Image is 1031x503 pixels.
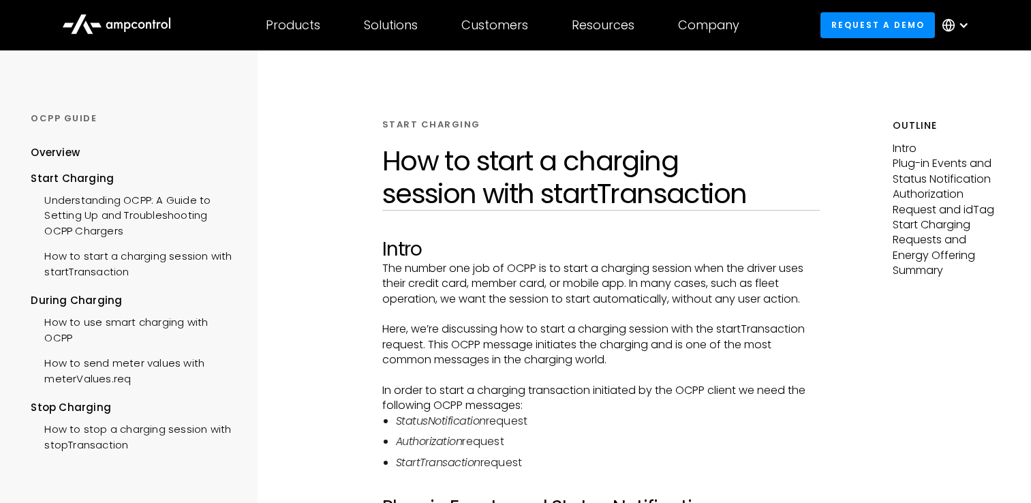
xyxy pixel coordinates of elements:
h5: Outline [893,119,1000,133]
div: Solutions [364,18,418,33]
div: Products [266,18,320,33]
p: Authorization Request and idTag [893,187,1000,217]
p: Intro [893,141,1000,156]
p: Start Charging Requests and Energy Offering [893,217,1000,263]
div: Customers [461,18,528,33]
h2: Intro [382,238,820,261]
li: request [396,455,820,470]
em: StartTransaction [396,455,480,470]
p: Here, we’re discussing how to start a charging session with the startTransaction request. This OC... [382,322,820,367]
a: Overview [31,145,80,170]
div: Company [678,18,739,33]
a: How to start a charging session with startTransaction [31,242,237,283]
p: Plug-in Events and Status Notification [893,156,1000,187]
p: Summary [893,263,1000,278]
p: In order to start a charging transaction initiated by the OCPP client we need the following OCPP ... [382,383,820,414]
em: StatusNotification [396,413,486,429]
div: OCPP GUIDE [31,112,237,125]
h1: How to start a charging session with startTransaction [382,144,820,210]
a: How to send meter values with meterValues.req [31,349,237,390]
p: The number one job of OCPP is to start a charging session when the driver uses their credit card,... [382,261,820,307]
div: START CHARGING [382,119,480,131]
a: How to use smart charging with OCPP [31,308,237,349]
div: During Charging [31,293,237,308]
a: Request a demo [820,12,935,37]
li: request [396,434,820,449]
div: Resources [572,18,634,33]
a: Understanding OCPP: A Guide to Setting Up and Troubleshooting OCPP Chargers [31,186,237,242]
p: ‍ [382,307,820,322]
a: How to stop a charging session with stopTransaction [31,415,237,456]
div: Start Charging [31,171,237,186]
p: ‍ [382,481,820,496]
div: Stop Charging [31,400,237,415]
div: Overview [31,145,80,160]
em: Authorization [396,433,463,449]
li: request [396,414,820,429]
p: ‍ [382,368,820,383]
